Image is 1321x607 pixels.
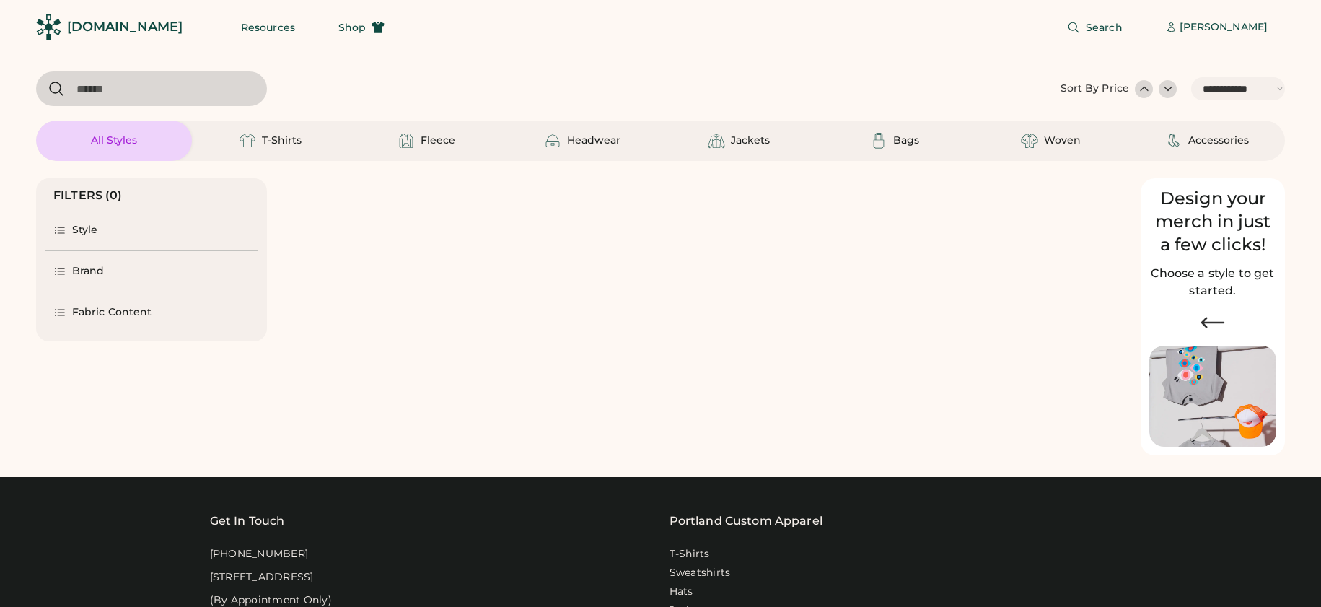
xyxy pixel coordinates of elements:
[224,13,312,42] button: Resources
[321,13,402,42] button: Shop
[708,132,725,149] img: Jackets Icon
[670,512,822,530] a: Portland Custom Apparel
[210,512,285,530] div: Get In Touch
[870,132,887,149] img: Bags Icon
[262,134,302,148] div: T-Shirts
[36,14,61,40] img: Rendered Logo - Screens
[670,566,731,580] a: Sweatshirts
[67,18,183,36] div: [DOMAIN_NAME]
[544,132,561,149] img: Headwear Icon
[670,547,710,562] a: T-Shirts
[1050,13,1140,42] button: Search
[72,223,98,237] div: Style
[1149,265,1276,300] h2: Choose a style to get started.
[731,134,770,148] div: Jackets
[1086,22,1123,32] span: Search
[72,305,152,320] div: Fabric Content
[91,134,137,148] div: All Styles
[398,132,415,149] img: Fleece Icon
[1188,134,1249,148] div: Accessories
[893,134,919,148] div: Bags
[1149,187,1276,256] div: Design your merch in just a few clicks!
[239,132,256,149] img: T-Shirts Icon
[210,547,309,562] div: [PHONE_NUMBER]
[1061,82,1129,96] div: Sort By Price
[1165,132,1182,149] img: Accessories Icon
[338,22,366,32] span: Shop
[670,585,693,599] a: Hats
[53,187,123,204] div: FILTERS (0)
[1180,20,1268,35] div: [PERSON_NAME]
[210,570,314,585] div: [STREET_ADDRESS]
[567,134,620,148] div: Headwear
[72,264,105,279] div: Brand
[1021,132,1038,149] img: Woven Icon
[1149,346,1276,447] img: Image of Lisa Congdon Eye Print on T-Shirt and Hat
[1044,134,1081,148] div: Woven
[421,134,455,148] div: Fleece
